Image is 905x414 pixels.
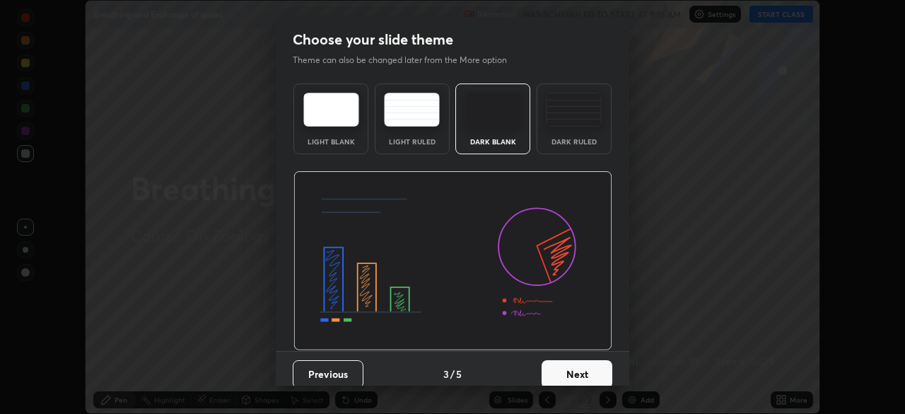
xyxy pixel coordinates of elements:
div: Light Ruled [384,138,440,145]
button: Next [542,360,612,389]
img: darkThemeBanner.d06ce4a2.svg [293,171,612,351]
img: darkTheme.f0cc69e5.svg [465,93,521,127]
div: Light Blank [303,138,359,145]
h4: 5 [456,367,462,381]
div: Dark Ruled [546,138,602,145]
img: lightRuledTheme.5fabf969.svg [384,93,440,127]
div: Dark Blank [465,138,521,145]
img: lightTheme.e5ed3b09.svg [303,93,359,127]
button: Previous [293,360,363,389]
h2: Choose your slide theme [293,30,453,49]
p: Theme can also be changed later from the More option [293,54,522,67]
h4: / [450,367,455,381]
img: darkRuledTheme.de295e13.svg [546,93,602,127]
h4: 3 [443,367,449,381]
